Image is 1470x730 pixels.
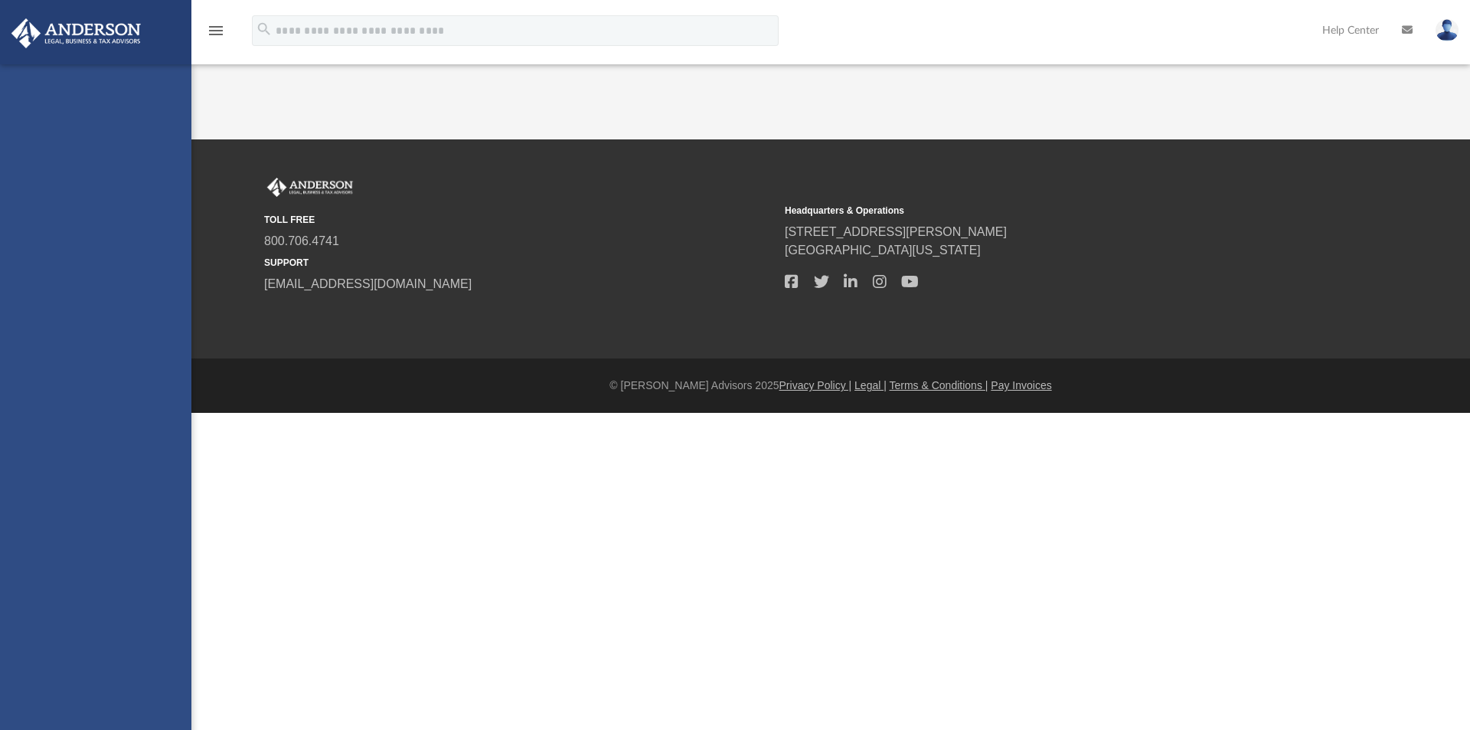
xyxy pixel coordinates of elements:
div: © [PERSON_NAME] Advisors 2025 [191,378,1470,394]
i: search [256,21,273,38]
a: 800.706.4741 [264,234,339,247]
img: Anderson Advisors Platinum Portal [7,18,145,48]
a: [EMAIL_ADDRESS][DOMAIN_NAME] [264,277,472,290]
a: [STREET_ADDRESS][PERSON_NAME] [785,225,1007,238]
a: Privacy Policy | [779,379,852,391]
small: Headquarters & Operations [785,204,1295,218]
small: TOLL FREE [264,213,774,227]
img: Anderson Advisors Platinum Portal [264,178,356,198]
small: SUPPORT [264,256,774,270]
a: Legal | [854,379,887,391]
a: menu [207,29,225,40]
img: User Pic [1436,19,1459,41]
a: Terms & Conditions | [890,379,988,391]
a: Pay Invoices [991,379,1051,391]
i: menu [207,21,225,40]
a: [GEOGRAPHIC_DATA][US_STATE] [785,244,981,257]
